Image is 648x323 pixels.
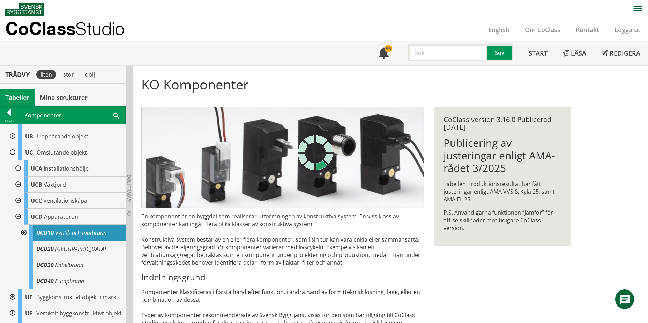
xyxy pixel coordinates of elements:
div: Komponenter [18,107,125,124]
span: Pumpbrunn [55,277,84,285]
span: Vertikalt byggkonstruktivt objekt [36,309,122,317]
a: Redigera [594,41,648,65]
span: UCA [31,165,42,172]
a: Logga ut [607,26,648,34]
span: UB_ [25,132,36,140]
a: 56 [371,41,397,65]
a: Kontakt [568,26,607,34]
span: Notifikationer [378,48,389,59]
input: Sök [408,44,487,61]
a: CoClassStudio [5,19,140,41]
a: Start [521,41,555,65]
span: UCB [31,181,42,188]
span: UCD40 [36,277,54,285]
span: Installationshölje [44,165,89,172]
button: Sök [487,44,513,61]
span: Start [529,49,548,57]
a: Om CoClass [517,26,568,34]
span: UCC [31,197,42,204]
span: Uppbärande objekt [37,132,88,140]
span: Läsa [571,49,586,57]
span: Kabelbrunn [55,261,83,269]
img: Svensk Byggtjänst [5,3,44,16]
span: Omslutande objekt [37,149,87,156]
span: Byggkonstruktivt objekt i mark [36,293,116,301]
span: Apparatbrunn [44,213,82,221]
span: UF_ [25,309,35,317]
span: [GEOGRAPHIC_DATA] [55,245,106,253]
span: UE_ [25,293,35,301]
div: Trädvy [1,71,33,78]
div: dölj [81,70,99,79]
span: UCD [31,213,43,221]
img: pilotventiler.jpg [141,107,424,208]
span: UC_ [25,149,35,156]
span: Ventil- och mätbrunn [55,229,106,237]
div: stor [59,70,78,79]
div: CoClass version 3.16.0 Publicerad [DATE] [444,116,561,131]
h3: Indelningsgrund [141,272,424,282]
a: English [481,26,517,34]
img: Laddar [298,135,333,170]
p: Tabellen Produktionsresultat har fått justeringar enligt AMA VVS & Kyla 25, samt AMA EL 25. [444,180,561,203]
p: CoClass [5,24,125,33]
a: Mina strukturer [35,89,93,106]
p: P.S. Använd gärna funktionen ”Jämför” för att se skillnader mot tidigare CoClass version. [444,209,561,232]
span: Sök i tabellen [113,112,119,119]
span: Dölj trädvy [126,175,132,202]
span: Redigera [610,49,640,57]
h1: Publicering av justeringar enligt AMA-rådet 3/2025 [444,137,561,174]
div: Tillbaka [0,119,18,124]
span: Ventilationskåpa [43,197,87,204]
span: UCD10 [36,229,54,237]
span: UCD30 [36,261,54,269]
div: liten [36,70,56,79]
span: Växtjord [44,181,66,188]
span: Studio [75,18,125,39]
a: Läsa [555,41,594,65]
div: 56 [385,45,392,52]
span: UCD20 [36,245,54,253]
h1: KO Komponenter [141,77,570,98]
